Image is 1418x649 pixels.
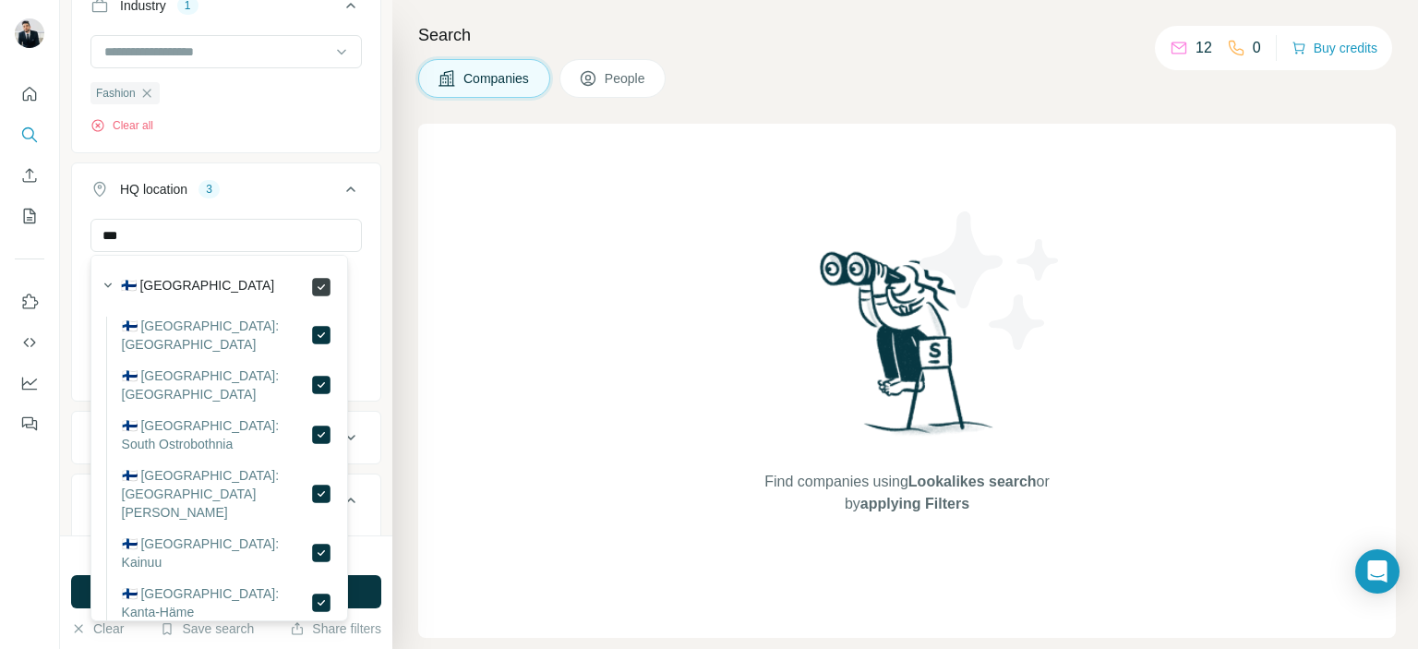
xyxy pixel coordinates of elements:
[463,69,531,88] span: Companies
[160,619,254,638] button: Save search
[605,69,647,88] span: People
[15,199,44,233] button: My lists
[811,246,1003,452] img: Surfe Illustration - Woman searching with binoculars
[15,407,44,440] button: Feedback
[1355,549,1400,594] div: Open Intercom Messenger
[198,181,220,198] div: 3
[122,584,310,621] label: 🇫🇮 [GEOGRAPHIC_DATA]: Kanta-Häme
[860,496,969,511] span: applying Filters
[290,619,381,638] button: Share filters
[418,22,1396,48] h4: Search
[90,117,153,134] button: Clear all
[1196,37,1212,59] p: 12
[15,326,44,359] button: Use Surfe API
[15,285,44,318] button: Use Surfe on LinkedIn
[96,85,136,102] span: Fashion
[908,474,1037,489] span: Lookalikes search
[71,619,124,638] button: Clear
[15,367,44,400] button: Dashboard
[122,535,310,571] label: 🇫🇮 [GEOGRAPHIC_DATA]: Kainuu
[122,466,310,522] label: 🇫🇮 [GEOGRAPHIC_DATA]: [GEOGRAPHIC_DATA][PERSON_NAME]
[15,78,44,111] button: Quick start
[1253,37,1261,59] p: 0
[72,415,380,460] button: Annual revenue ($)
[72,167,380,219] button: HQ location3
[122,317,310,354] label: 🇫🇮 [GEOGRAPHIC_DATA]: [GEOGRAPHIC_DATA]
[15,18,44,48] img: Avatar
[120,180,187,198] div: HQ location
[759,471,1054,515] span: Find companies using or by
[15,159,44,192] button: Enrich CSV
[71,575,381,608] button: Run search
[1292,35,1377,61] button: Buy credits
[72,478,380,530] button: Employees (size)3
[121,276,275,298] label: 🇫🇮 [GEOGRAPHIC_DATA]
[122,416,310,453] label: 🇫🇮 [GEOGRAPHIC_DATA]: South Ostrobothnia
[15,118,44,151] button: Search
[907,198,1074,364] img: Surfe Illustration - Stars
[122,367,310,403] label: 🇫🇮 [GEOGRAPHIC_DATA]: [GEOGRAPHIC_DATA]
